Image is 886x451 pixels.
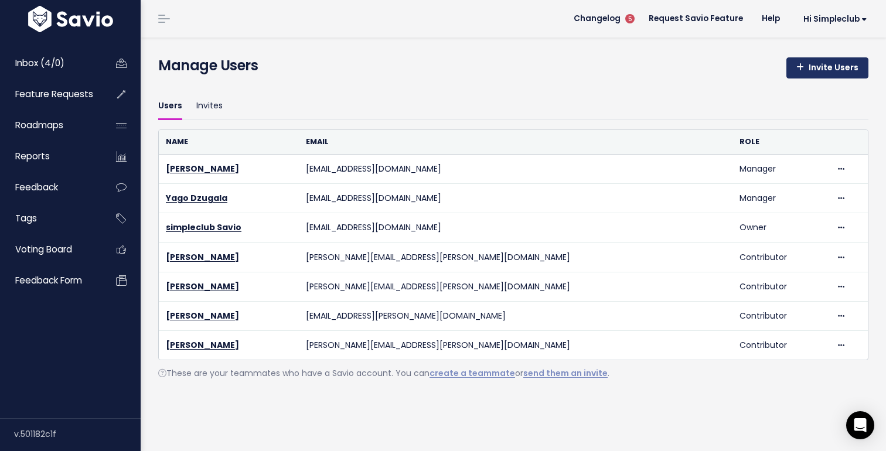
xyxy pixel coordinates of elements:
[430,367,515,379] a: create a teammate
[299,130,733,154] th: Email
[3,267,97,294] a: Feedback form
[166,163,239,175] a: [PERSON_NAME]
[15,212,37,224] span: Tags
[158,367,609,379] span: These are your teammates who have a Savio account. You can or .
[3,236,97,263] a: Voting Board
[166,251,239,263] a: [PERSON_NAME]
[732,130,829,154] th: Role
[15,119,63,131] span: Roadmaps
[166,339,239,351] a: [PERSON_NAME]
[299,242,733,272] td: [PERSON_NAME][EMAIL_ADDRESS][PERSON_NAME][DOMAIN_NAME]
[299,184,733,213] td: [EMAIL_ADDRESS][DOMAIN_NAME]
[752,10,789,28] a: Help
[299,331,733,360] td: [PERSON_NAME][EMAIL_ADDRESS][PERSON_NAME][DOMAIN_NAME]
[639,10,752,28] a: Request Savio Feature
[15,57,64,69] span: Inbox (4/0)
[159,130,299,154] th: Name
[3,81,97,108] a: Feature Requests
[732,301,829,330] td: Contributor
[3,112,97,139] a: Roadmaps
[15,274,82,286] span: Feedback form
[803,15,867,23] span: Hi simpleclub
[625,14,635,23] span: 5
[15,181,58,193] span: Feedback
[15,243,72,255] span: Voting Board
[158,93,182,120] a: Users
[523,367,608,379] a: send them an invite
[299,155,733,184] td: [EMAIL_ADDRESS][DOMAIN_NAME]
[299,272,733,301] td: [PERSON_NAME][EMAIL_ADDRESS][PERSON_NAME][DOMAIN_NAME]
[299,301,733,330] td: [EMAIL_ADDRESS][PERSON_NAME][DOMAIN_NAME]
[732,331,829,360] td: Contributor
[574,15,621,23] span: Changelog
[166,221,241,233] a: simpleclub Savio
[3,143,97,170] a: Reports
[732,184,829,213] td: Manager
[732,155,829,184] td: Manager
[789,10,877,28] a: Hi simpleclub
[15,150,50,162] span: Reports
[166,281,239,292] a: [PERSON_NAME]
[786,57,868,78] a: Invite Users
[14,419,141,449] div: v.501182c1f
[3,174,97,201] a: Feedback
[25,6,116,32] img: logo-white.9d6f32f41409.svg
[166,310,239,322] a: [PERSON_NAME]
[732,272,829,301] td: Contributor
[3,205,97,232] a: Tags
[732,242,829,272] td: Contributor
[732,213,829,242] td: Owner
[846,411,874,439] div: Open Intercom Messenger
[15,88,93,100] span: Feature Requests
[196,93,223,120] a: Invites
[166,192,227,204] a: Yago Dzugala
[299,213,733,242] td: [EMAIL_ADDRESS][DOMAIN_NAME]
[158,55,258,76] h4: Manage Users
[3,50,97,77] a: Inbox (4/0)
